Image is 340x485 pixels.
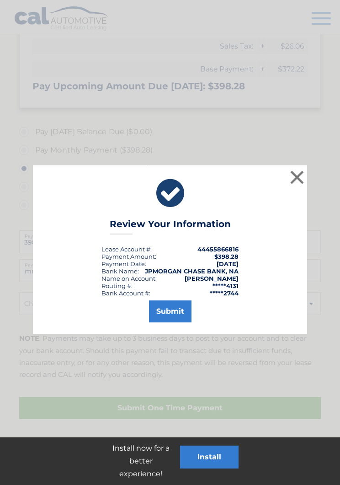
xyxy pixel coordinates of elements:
strong: [PERSON_NAME] [185,275,239,282]
div: Name on Account: [101,275,157,282]
button: Submit [149,300,191,322]
span: $398.28 [214,253,239,260]
div: Bank Account #: [101,289,150,297]
button: × [288,168,306,186]
div: Routing #: [101,282,133,289]
div: Bank Name: [101,267,139,275]
div: Payment Amount: [101,253,156,260]
div: Lease Account #: [101,245,152,253]
div: : [101,260,146,267]
strong: 44455866816 [197,245,239,253]
strong: JPMORGAN CHASE BANK, NA [145,267,239,275]
span: Payment Date [101,260,145,267]
span: [DATE] [217,260,239,267]
p: Install now for a better experience! [101,442,180,480]
button: Install [180,446,239,469]
h3: Review Your Information [110,218,231,234]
